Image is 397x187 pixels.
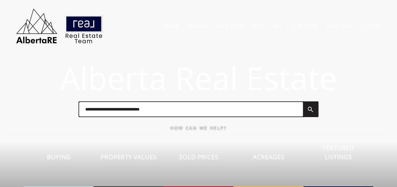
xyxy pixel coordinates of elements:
a: Home [165,23,179,29]
a: Log In [364,23,380,29]
span: Buying [47,153,71,161]
a: Mortgage [327,23,354,29]
a: Search [189,23,207,29]
span: Property Values [100,153,157,161]
a: Sold Prices [164,131,233,187]
a: Our Team [292,23,317,29]
a: Property Values [93,131,163,187]
span: Sold Prices [179,153,218,161]
a: Acreages [233,131,303,187]
a: Featured Listings [304,122,373,187]
a: Sold Data [217,23,244,29]
span: Acreages [253,153,284,161]
img: AlbertaRE Real Estate Team | Real Broker [12,6,107,46]
span: Featured Listings [323,144,354,161]
a: Buying [24,131,93,187]
a: Sell [272,23,283,29]
a: Buy [253,23,262,29]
